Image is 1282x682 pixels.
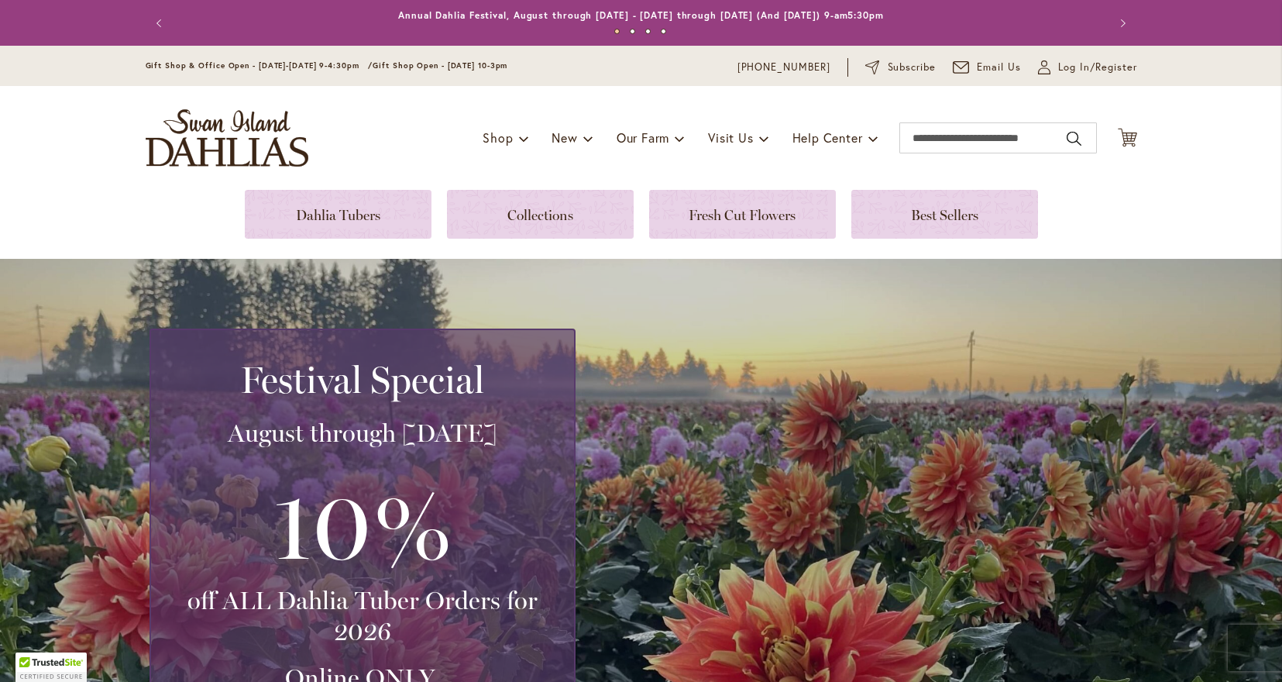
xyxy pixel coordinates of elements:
[373,60,507,71] span: Gift Shop Open - [DATE] 10-3pm
[977,60,1021,75] span: Email Us
[146,8,177,39] button: Previous
[630,29,635,34] button: 2 of 4
[792,129,863,146] span: Help Center
[1106,8,1137,39] button: Next
[170,418,555,449] h3: August through [DATE]
[552,129,577,146] span: New
[483,129,513,146] span: Shop
[146,60,373,71] span: Gift Shop & Office Open - [DATE]-[DATE] 9-4:30pm /
[170,585,555,647] h3: off ALL Dahlia Tuber Orders for 2026
[888,60,937,75] span: Subscribe
[617,129,669,146] span: Our Farm
[146,109,308,167] a: store logo
[170,358,555,401] h2: Festival Special
[708,129,753,146] span: Visit Us
[170,464,555,585] h3: 10%
[645,29,651,34] button: 3 of 4
[953,60,1021,75] a: Email Us
[661,29,666,34] button: 4 of 4
[865,60,936,75] a: Subscribe
[614,29,620,34] button: 1 of 4
[1058,60,1137,75] span: Log In/Register
[1038,60,1137,75] a: Log In/Register
[398,9,884,21] a: Annual Dahlia Festival, August through [DATE] - [DATE] through [DATE] (And [DATE]) 9-am5:30pm
[737,60,831,75] a: [PHONE_NUMBER]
